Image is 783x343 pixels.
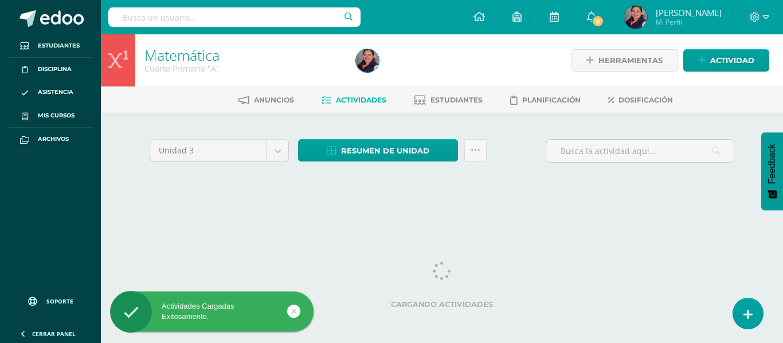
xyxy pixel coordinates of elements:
[341,140,429,161] span: Resumen de unidad
[9,81,92,105] a: Asistencia
[108,7,361,27] input: Busca un usuario...
[159,140,258,161] span: Unidad 3
[356,49,379,72] img: 7c2d65378782aba2fa86a0a0c155eef5.png
[38,88,73,97] span: Asistencia
[144,47,342,63] h1: Matemática
[546,140,734,162] input: Busca la actividad aquí...
[144,63,342,74] div: Cuarto Primaria 'A'
[510,91,581,109] a: Planificación
[656,7,722,18] span: [PERSON_NAME]
[336,96,386,104] span: Actividades
[9,34,92,58] a: Estudiantes
[9,104,92,128] a: Mis cursos
[38,111,75,120] span: Mis cursos
[38,41,80,50] span: Estudiantes
[608,91,673,109] a: Dosificación
[618,96,673,104] span: Dosificación
[150,140,288,161] a: Unidad 3
[238,91,294,109] a: Anuncios
[710,50,754,71] span: Actividad
[110,301,314,322] div: Actividades Cargadas Exitosamente.
[414,91,483,109] a: Estudiantes
[150,300,734,309] label: Cargando actividades
[683,49,769,72] a: Actividad
[571,49,678,72] a: Herramientas
[598,50,663,71] span: Herramientas
[656,17,722,27] span: Mi Perfil
[9,58,92,81] a: Disciplina
[32,330,76,338] span: Cerrar panel
[298,139,458,161] a: Resumen de unidad
[144,45,220,65] a: Matemática
[322,91,386,109] a: Actividades
[592,15,604,27] span: 8
[38,65,72,74] span: Disciplina
[522,96,581,104] span: Planificación
[46,297,73,305] span: Soporte
[430,96,483,104] span: Estudiantes
[38,135,69,144] span: Archivos
[254,96,294,104] span: Anuncios
[9,128,92,151] a: Archivos
[761,132,783,210] button: Feedback - Mostrar encuesta
[767,144,777,184] span: Feedback
[624,6,647,29] img: 7c2d65378782aba2fa86a0a0c155eef5.png
[14,286,87,314] a: Soporte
